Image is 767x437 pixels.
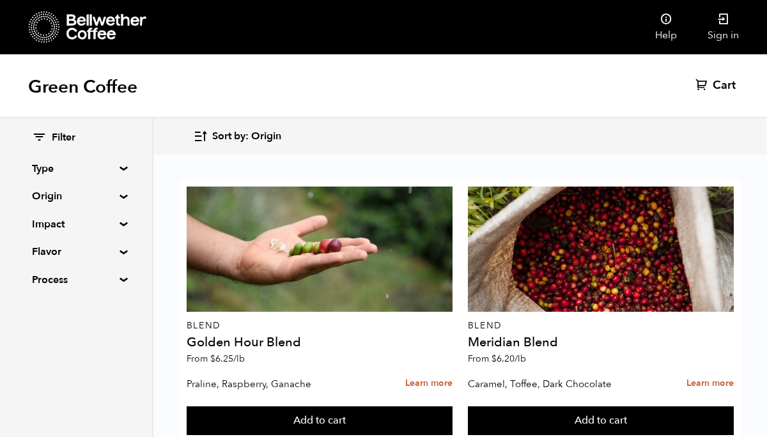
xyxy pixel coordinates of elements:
[468,321,734,330] p: Blend
[405,370,453,397] a: Learn more
[193,121,281,151] button: Sort by: Origin
[686,370,734,397] a: Learn more
[233,353,245,365] span: /lb
[32,244,120,259] summary: Flavor
[28,75,137,98] h1: Green Coffee
[187,353,245,365] span: From
[32,188,120,204] summary: Origin
[468,374,649,394] p: Caramel, Toffee, Dark Chocolate
[713,78,736,93] span: Cart
[52,131,75,145] span: Filter
[468,336,734,349] h4: Meridian Blend
[212,130,281,144] span: Sort by: Origin
[210,353,215,365] span: $
[210,353,245,365] bdi: 6.25
[492,353,526,365] bdi: 6.20
[32,272,120,287] summary: Process
[187,321,453,330] p: Blend
[32,217,120,232] summary: Impact
[32,161,120,176] summary: Type
[187,406,453,436] button: Add to cart
[468,406,734,436] button: Add to cart
[187,336,453,349] h4: Golden Hour Blend
[492,353,497,365] span: $
[695,78,739,93] a: Cart
[468,353,526,365] span: From
[187,374,368,394] p: Praline, Raspberry, Ganache
[515,353,526,365] span: /lb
